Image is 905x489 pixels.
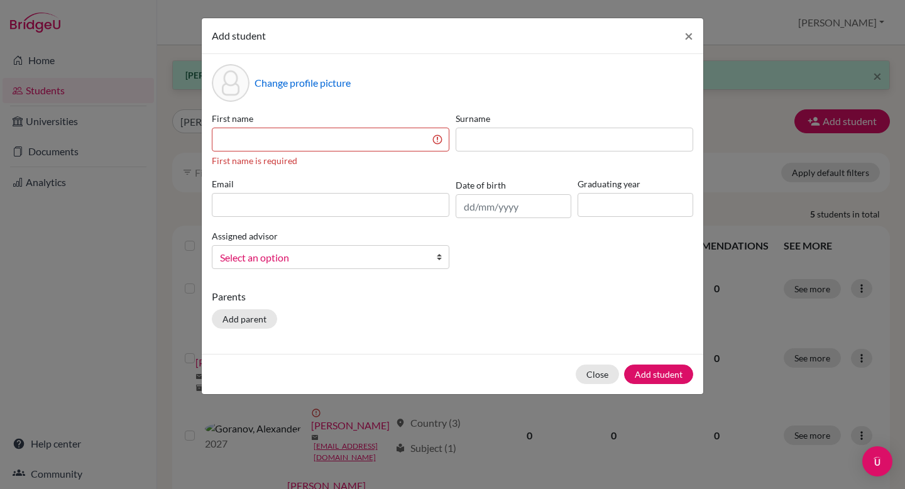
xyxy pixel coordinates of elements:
[212,154,449,167] div: First name is required
[220,250,425,266] span: Select an option
[576,365,619,384] button: Close
[456,194,571,218] input: dd/mm/yyyy
[684,26,693,45] span: ×
[578,177,693,190] label: Graduating year
[212,64,250,102] div: Profile picture
[456,179,506,192] label: Date of birth
[212,309,277,329] button: Add parent
[456,112,693,125] label: Surname
[212,112,449,125] label: First name
[212,289,693,304] p: Parents
[674,18,703,53] button: Close
[212,229,278,243] label: Assigned advisor
[624,365,693,384] button: Add student
[212,30,266,41] span: Add student
[212,177,449,190] label: Email
[862,446,892,476] div: Open Intercom Messenger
